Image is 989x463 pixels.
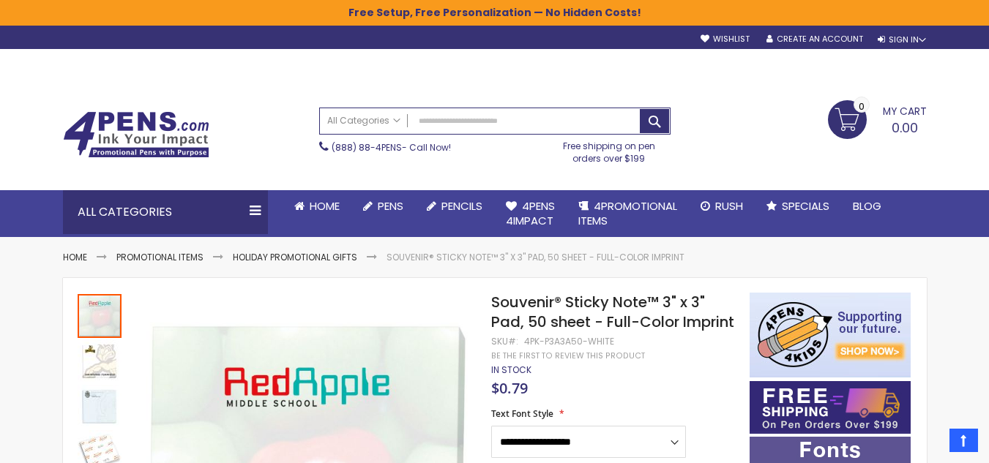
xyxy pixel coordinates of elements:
[441,198,482,214] span: Pencils
[387,252,684,263] li: Souvenir® Sticky Note™ 3" x 3" Pad, 50 sheet - Full-Color Imprint
[233,251,357,263] a: Holiday Promotional Gifts
[351,190,415,222] a: Pens
[491,292,734,332] span: Souvenir® Sticky Note™ 3" x 3" Pad, 50 sheet - Full-Color Imprint
[689,190,755,222] a: Rush
[766,34,863,45] a: Create an Account
[548,135,671,164] div: Free shipping on pen orders over $199
[78,293,123,338] div: Souvenir® Sticky Note™ 3" x 3" Pad, 50 sheet - Full-Color Imprint
[578,198,677,228] span: 4PROMOTIONAL ITEMS
[320,108,408,132] a: All Categories
[878,34,926,45] div: Sign In
[415,190,494,222] a: Pencils
[78,339,122,383] img: Souvenir® Sticky Note™ 3" x 3" Pad, 50 sheet - Full-Color Imprint
[327,115,400,127] span: All Categories
[63,251,87,263] a: Home
[78,385,122,429] img: Souvenir® Sticky Note™ 3" x 3" Pad, 50 sheet - Full-Color Imprint
[782,198,829,214] span: Specials
[116,251,204,263] a: Promotional Items
[332,141,402,154] a: (888) 88-4PENS
[567,190,689,238] a: 4PROMOTIONALITEMS
[859,99,865,113] span: 0
[853,198,881,214] span: Blog
[892,118,918,137] span: 0.00
[491,364,531,376] div: Availability
[715,198,743,214] span: Rush
[491,364,531,376] span: In stock
[378,198,403,214] span: Pens
[828,100,927,137] a: 0.00 0
[868,424,989,463] iframe: Google Customer Reviews
[506,198,555,228] span: 4Pens 4impact
[750,293,911,377] img: 4pens 4 kids
[283,190,351,222] a: Home
[750,381,911,434] img: Free shipping on orders over $199
[332,141,451,154] span: - Call Now!
[310,198,340,214] span: Home
[841,190,893,222] a: Blog
[78,383,123,429] div: Souvenir® Sticky Note™ 3" x 3" Pad, 50 sheet - Full-Color Imprint
[63,111,209,158] img: 4Pens Custom Pens and Promotional Products
[491,335,518,347] strong: SKU
[63,190,268,234] div: All Categories
[701,34,750,45] a: Wishlist
[491,407,553,420] span: Text Font Style
[494,190,567,238] a: 4Pens4impact
[524,336,614,347] div: 4PK-P3A3A50-WHITE
[491,378,528,398] span: $0.79
[78,338,123,383] div: Souvenir® Sticky Note™ 3" x 3" Pad, 50 sheet - Full-Color Imprint
[491,350,645,361] a: Be the first to review this product
[755,190,841,222] a: Specials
